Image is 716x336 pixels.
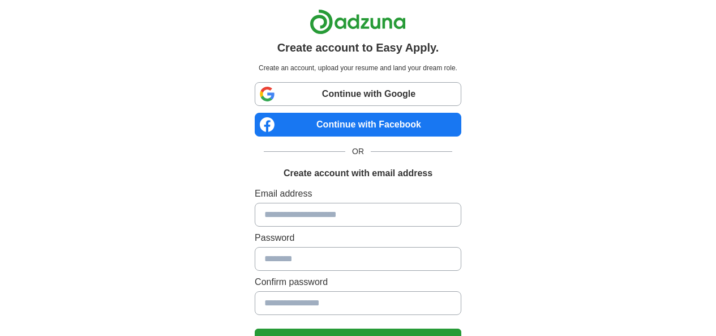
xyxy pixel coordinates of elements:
p: Create an account, upload your resume and land your dream role. [257,63,459,73]
span: OR [345,146,371,158]
a: Continue with Facebook [255,113,461,137]
label: Password [255,231,461,245]
a: Continue with Google [255,82,461,106]
img: Adzuna logo [310,9,406,35]
h1: Create account to Easy Apply. [277,39,439,56]
label: Confirm password [255,275,461,289]
h1: Create account with email address [284,167,432,180]
label: Email address [255,187,461,201]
